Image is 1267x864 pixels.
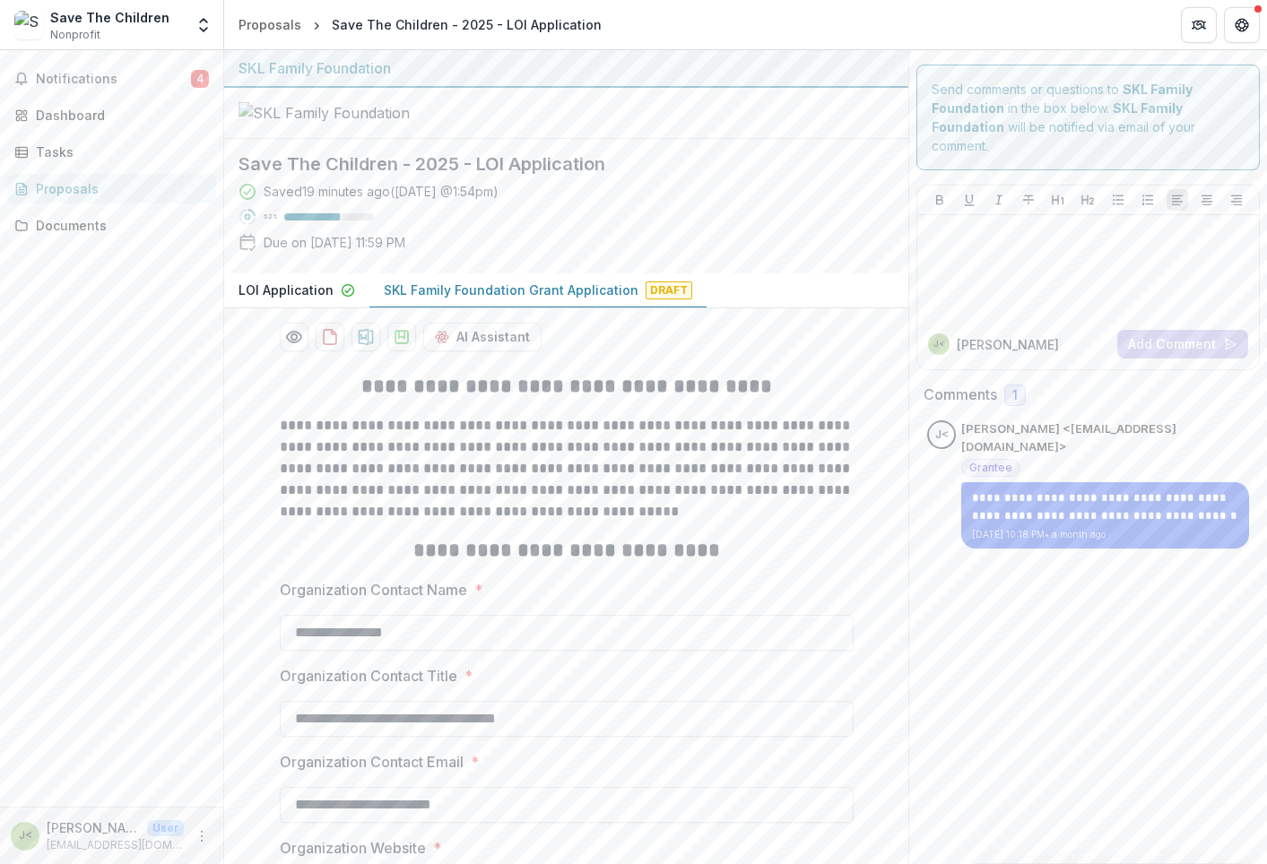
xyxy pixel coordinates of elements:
[7,65,216,93] button: Notifications4
[959,189,980,211] button: Underline
[933,340,945,349] div: Jennifer Katzner <jkatzner@savechildren.org>
[231,12,308,38] a: Proposals
[280,751,464,773] p: Organization Contact Email
[264,233,405,252] p: Due on [DATE] 11:59 PM
[423,323,542,351] button: AI Assistant
[280,837,426,859] p: Organization Website
[36,216,202,235] div: Documents
[316,323,344,351] button: download-proposal
[916,65,1260,170] div: Send comments or questions to in the box below. will be notified via email of your comment.
[961,420,1249,455] p: [PERSON_NAME] <[EMAIL_ADDRESS][DOMAIN_NAME]>
[47,837,184,853] p: [EMAIL_ADDRESS][DOMAIN_NAME]
[147,820,184,836] p: User
[50,27,100,43] span: Nonprofit
[1047,189,1069,211] button: Heading 1
[1181,7,1217,43] button: Partners
[280,323,308,351] button: Preview 36f86846-e6a2-48d0-a91b-0904ec8ed411-1.pdf
[19,830,32,842] div: Jennifer Katzner <jkatzner@savechildren.org>
[47,818,140,837] p: [PERSON_NAME] <[EMAIL_ADDRESS][DOMAIN_NAME]>
[7,137,216,167] a: Tasks
[36,106,202,125] div: Dashboard
[36,179,202,198] div: Proposals
[972,528,1238,541] p: [DATE] 10:18 PM • a month ago
[231,12,609,38] nav: breadcrumb
[929,189,950,211] button: Bold
[1137,189,1159,211] button: Ordered List
[239,153,865,175] h2: Save The Children - 2025 - LOI Application
[7,211,216,240] a: Documents
[924,386,997,403] h2: Comments
[50,8,169,27] div: Save The Children
[239,102,418,124] img: SKL Family Foundation
[1012,388,1018,403] span: 1
[384,281,638,299] p: SKL Family Foundation Grant Application
[935,429,949,441] div: Jennifer Katzner <jkatzner@savechildren.org>
[280,579,467,600] p: Organization Contact Name
[1117,330,1248,359] button: Add Comment
[1196,189,1218,211] button: Align Center
[957,335,1059,354] p: [PERSON_NAME]
[239,57,894,79] div: SKL Family Foundation
[332,15,602,34] div: Save The Children - 2025 - LOI Application
[191,70,209,88] span: 4
[7,100,216,130] a: Dashboard
[7,174,216,203] a: Proposals
[351,323,380,351] button: download-proposal
[969,462,1012,474] span: Grantee
[191,825,213,847] button: More
[1167,189,1188,211] button: Align Left
[1224,7,1260,43] button: Get Help
[264,182,499,201] div: Saved 19 minutes ago ( [DATE] @ 1:54pm )
[191,7,216,43] button: Open entity switcher
[387,323,416,351] button: download-proposal
[646,281,692,299] span: Draft
[239,281,334,299] p: LOI Application
[36,143,202,161] div: Tasks
[280,665,457,687] p: Organization Contact Title
[1226,189,1247,211] button: Align Right
[1018,189,1039,211] button: Strike
[1077,189,1098,211] button: Heading 2
[1107,189,1129,211] button: Bullet List
[264,211,277,223] p: 62 %
[239,15,301,34] div: Proposals
[988,189,1010,211] button: Italicize
[14,11,43,39] img: Save The Children
[36,72,191,87] span: Notifications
